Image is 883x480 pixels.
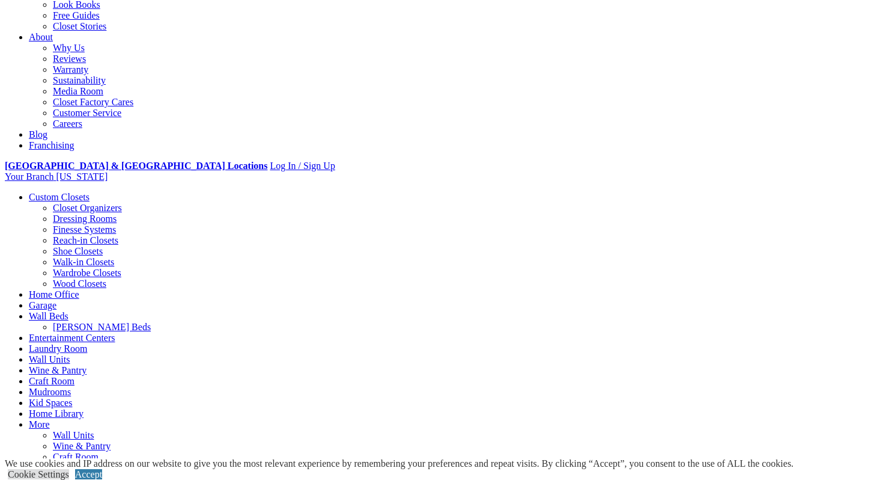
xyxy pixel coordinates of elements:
[5,171,108,182] a: Your Branch [US_STATE]
[29,140,74,150] a: Franchising
[53,224,116,235] a: Finesse Systems
[29,398,72,408] a: Kid Spaces
[53,430,94,440] a: Wall Units
[53,452,99,462] a: Craft Room
[53,43,85,53] a: Why Us
[53,75,106,85] a: Sustainability
[53,10,100,20] a: Free Guides
[29,311,68,321] a: Wall Beds
[29,408,83,419] a: Home Library
[29,376,74,386] a: Craft Room
[5,171,53,182] span: Your Branch
[8,469,69,479] a: Cookie Settings
[53,203,122,213] a: Closet Organizers
[56,171,108,182] span: [US_STATE]
[53,97,133,107] a: Closet Factory Cares
[53,108,121,118] a: Customer Service
[270,161,335,171] a: Log In / Sign Up
[53,257,114,267] a: Walk-in Closets
[29,289,79,300] a: Home Office
[53,54,86,64] a: Reviews
[53,86,103,96] a: Media Room
[53,246,103,256] a: Shoe Closets
[29,192,90,202] a: Custom Closets
[53,441,111,451] a: Wine & Pantry
[29,129,47,140] a: Blog
[29,387,71,397] a: Mudrooms
[29,32,53,42] a: About
[29,343,87,354] a: Laundry Room
[75,469,102,479] a: Accept
[53,214,117,224] a: Dressing Rooms
[29,419,50,429] a: More menu text will display only on big screen
[29,333,115,343] a: Entertainment Centers
[29,354,70,365] a: Wall Units
[5,458,793,469] div: We use cookies and IP address on our website to give you the most relevant experience by remember...
[53,235,118,245] a: Reach-in Closets
[53,322,151,332] a: [PERSON_NAME] Beds
[5,161,267,171] a: [GEOGRAPHIC_DATA] & [GEOGRAPHIC_DATA] Locations
[29,300,56,310] a: Garage
[53,21,106,31] a: Closet Stories
[53,278,106,289] a: Wood Closets
[29,365,86,375] a: Wine & Pantry
[53,268,121,278] a: Wardrobe Closets
[53,118,82,129] a: Careers
[53,64,88,75] a: Warranty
